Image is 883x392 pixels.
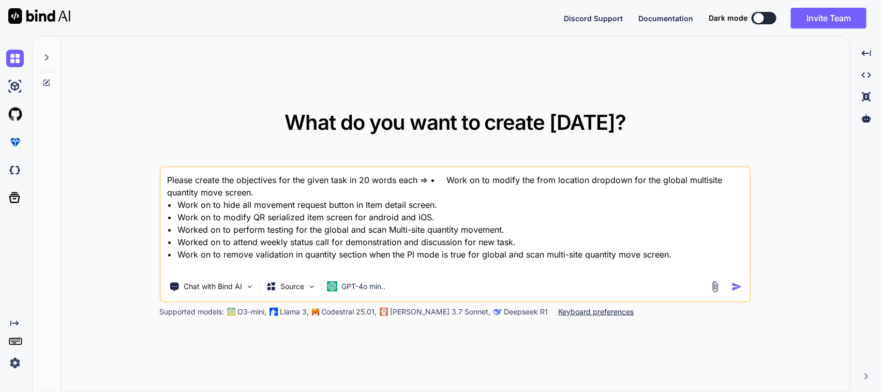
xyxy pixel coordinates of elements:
[312,308,320,315] img: Mistral-AI
[6,354,24,372] img: settings
[564,13,623,24] button: Discord Support
[638,14,693,23] span: Documentation
[246,282,255,291] img: Pick Tools
[281,281,305,292] p: Source
[6,133,24,151] img: premium
[638,13,693,24] button: Documentation
[238,307,267,317] p: O3-mini,
[270,308,278,316] img: Llama2
[709,13,747,23] span: Dark mode
[161,168,750,273] textarea: Please create the objectives for the given task in 20 words each => • Work on to modify the from ...
[791,8,866,28] button: Invite Team
[322,307,377,317] p: Codestral 25.01,
[342,281,386,292] p: GPT-4o min..
[228,308,236,316] img: GPT-4
[184,281,243,292] p: Chat with Bind AI
[504,307,548,317] p: Deepseek R1
[731,281,742,292] img: icon
[391,307,491,317] p: [PERSON_NAME] 3.7 Sonnet,
[559,307,634,317] p: Keyboard preferences
[6,161,24,179] img: darkCloudIdeIcon
[6,50,24,67] img: chat
[8,8,70,24] img: Bind AI
[6,78,24,95] img: ai-studio
[285,110,626,135] span: What do you want to create [DATE]?
[6,105,24,123] img: githubLight
[280,307,309,317] p: Llama 3,
[308,282,317,291] img: Pick Models
[564,14,623,23] span: Discord Support
[160,307,225,317] p: Supported models:
[327,281,338,292] img: GPT-4o mini
[494,308,502,316] img: claude
[380,308,388,316] img: claude
[709,281,721,293] img: attachment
